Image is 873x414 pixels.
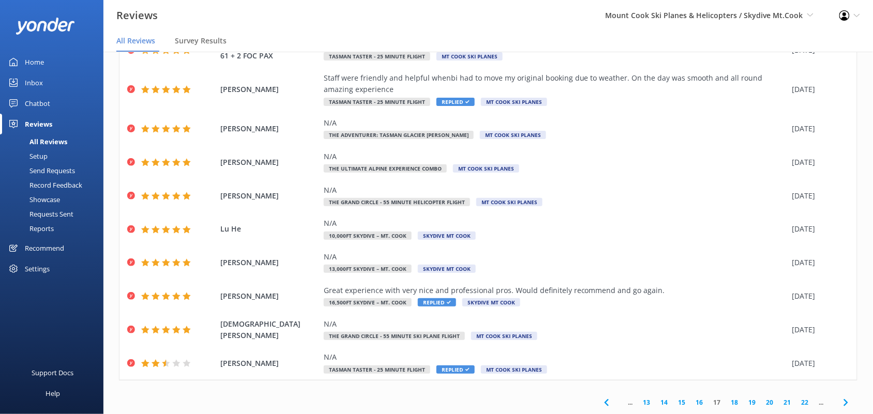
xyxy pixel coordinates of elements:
[220,84,319,95] span: [PERSON_NAME]
[116,7,158,24] h3: Reviews
[16,18,75,35] img: yonder-white-logo.png
[324,98,430,106] span: Tasman Taster - 25 minute flight
[324,72,787,96] div: Staff were friendly and helpful whenbi had to move my original booking due to weather. On the day...
[476,198,543,206] span: Mt Cook Ski Planes
[32,362,74,383] div: Support Docs
[324,251,787,263] div: N/A
[324,351,787,363] div: N/A
[324,185,787,196] div: N/A
[6,221,54,236] div: Reports
[324,164,447,173] span: The Ultimate Alpine Experience Combo
[25,258,50,279] div: Settings
[6,163,103,178] a: Send Requests
[6,207,73,221] div: Requests Sent
[792,84,844,95] div: [DATE]
[606,10,803,20] span: Mount Cook Ski Planes & Helicopters / Skydive Mt.Cook
[792,358,844,369] div: [DATE]
[25,238,64,258] div: Recommend
[792,157,844,168] div: [DATE]
[220,358,319,369] span: [PERSON_NAME]
[623,397,638,407] span: ...
[6,221,103,236] a: Reports
[46,383,60,404] div: Help
[453,164,519,173] span: Mt Cook Ski Planes
[673,397,691,407] a: 15
[116,36,155,46] span: All Reviews
[220,157,319,168] span: [PERSON_NAME]
[792,324,844,335] div: [DATE]
[761,397,779,407] a: 20
[726,397,744,407] a: 18
[324,232,412,240] span: 10,000ft Skydive – Mt. Cook
[656,397,673,407] a: 14
[25,52,44,72] div: Home
[744,397,761,407] a: 19
[324,117,787,129] div: N/A
[480,131,546,139] span: Mt Cook Ski Planes
[6,149,48,163] div: Setup
[462,298,520,306] span: Skydive Mt Cook
[6,134,67,149] div: All Reviews
[6,134,103,149] a: All Reviews
[638,397,656,407] a: 13
[25,93,50,114] div: Chatbot
[25,72,43,93] div: Inbox
[792,223,844,235] div: [DATE]
[324,131,474,139] span: The Adventurer: Tasman Glacier [PERSON_NAME]
[691,397,709,407] a: 16
[324,365,430,374] span: Tasman Taster - 25 minute flight
[324,332,465,340] span: The Grand Circle - 55 Minute Ski plane Flight
[220,290,319,302] span: [PERSON_NAME]
[481,98,547,106] span: Mt Cook Ski Planes
[792,123,844,134] div: [DATE]
[418,298,456,306] span: Replied
[6,192,60,207] div: Showcase
[6,163,75,178] div: Send Requests
[324,285,787,296] div: Great experience with very nice and professional pros. Would definitely recommend and go again.
[220,190,319,202] span: [PERSON_NAME]
[418,232,476,240] span: Skydive Mt Cook
[436,365,475,374] span: Replied
[814,397,829,407] span: ...
[324,218,787,229] div: N/A
[6,178,82,192] div: Record Feedback
[220,318,319,342] span: [DEMOGRAPHIC_DATA][PERSON_NAME]
[6,178,103,192] a: Record Feedback
[792,257,844,268] div: [DATE]
[481,365,547,374] span: Mt Cook Ski Planes
[324,52,430,60] span: Tasman Taster - 25 minute flight
[6,207,103,221] a: Requests Sent
[220,123,319,134] span: [PERSON_NAME]
[436,98,475,106] span: Replied
[220,223,319,235] span: Lu He
[324,298,412,306] span: 16,500ft Skydive – Mt. Cook
[324,265,412,273] span: 13,000ft Skydive – Mt. Cook
[709,397,726,407] a: 17
[324,198,470,206] span: The Grand Circle - 55 Minute Helicopter Flight
[6,192,103,207] a: Showcase
[436,52,503,60] span: Mt Cook Ski Planes
[792,290,844,302] div: [DATE]
[324,318,787,330] div: N/A
[175,36,227,46] span: Survey Results
[792,190,844,202] div: [DATE]
[25,114,52,134] div: Reviews
[324,151,787,162] div: N/A
[220,257,319,268] span: [PERSON_NAME]
[796,397,814,407] a: 22
[471,332,537,340] span: Mt Cook Ski Planes
[418,265,476,273] span: Skydive Mt Cook
[6,149,103,163] a: Setup
[779,397,796,407] a: 21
